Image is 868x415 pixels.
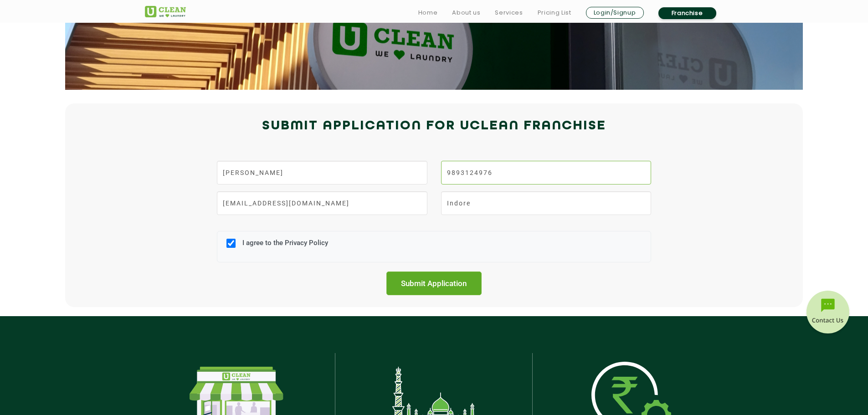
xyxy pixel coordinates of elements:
[441,191,651,215] input: City*
[386,272,482,295] input: Submit Application
[452,7,480,18] a: About us
[441,161,651,184] input: Phone Number*
[217,191,427,215] input: Email Id*
[538,7,571,18] a: Pricing List
[240,239,328,256] label: I agree to the Privacy Policy
[418,7,438,18] a: Home
[805,291,851,336] img: contact-btn
[217,161,427,184] input: Name*
[495,7,523,18] a: Services
[145,6,186,17] img: UClean Laundry and Dry Cleaning
[145,115,724,137] h2: Submit Application for UCLEAN FRANCHISE
[586,7,644,19] a: Login/Signup
[658,7,716,19] a: Franchise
